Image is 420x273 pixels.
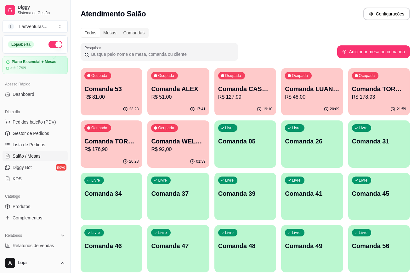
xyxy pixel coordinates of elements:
p: R$ 178,93 [352,93,406,101]
p: Livre [225,125,234,131]
p: Comanda TORNEIO 27/08 [84,137,139,146]
span: Pedidos balcão (PDV) [13,119,56,125]
a: Diggy Botnovo [3,162,68,172]
div: Mesas [100,28,120,37]
p: Livre [225,230,234,235]
p: R$ 51,00 [151,93,205,101]
button: LivreComanda 26 [281,120,343,168]
p: Livre [91,230,100,235]
p: Livre [359,125,368,131]
p: Ocupada [158,73,174,78]
p: Ocupada [158,125,174,131]
a: Salão / Mesas [3,151,68,161]
button: LivreComanda 48 [214,225,276,272]
p: Comanda LUAN E BIAH [285,84,339,93]
article: até 17/09 [10,66,26,71]
p: 21:59 [397,107,406,112]
button: LivreComanda 46 [81,225,142,272]
button: LivreComanda 31 [348,120,410,168]
p: Livre [292,125,301,131]
span: L [8,23,14,30]
button: LivreComanda 56 [348,225,410,272]
button: OcupadaComanda WELLINGTOMR$ 92,0001:39 [147,120,209,168]
p: Livre [158,230,167,235]
button: Adicionar mesa ou comanda [337,45,410,58]
p: Livre [292,230,301,235]
p: Ocupada [91,73,107,78]
p: Comanda TORNEIO 25/08 [352,84,406,93]
button: Configurações [363,8,410,20]
button: LivreComanda 05 [214,120,276,168]
span: Salão / Mesas [13,153,41,159]
span: Loja [18,260,58,266]
p: 19:10 [263,107,272,112]
p: Comanda 37 [151,189,205,198]
p: Comanda 45 [352,189,406,198]
a: Complementos [3,213,68,223]
input: Pesquisar [89,51,234,57]
span: Produtos [13,203,30,210]
p: Livre [359,178,368,183]
p: 23:28 [129,107,139,112]
p: 17:41 [196,107,206,112]
p: Comanda 26 [285,137,339,146]
a: KDS [3,174,68,184]
button: LivreComanda 41 [281,173,343,220]
div: Dia a dia [3,107,68,117]
button: Pedidos balcão (PDV) [3,117,68,127]
button: OcupadaComanda 53R$ 81,0023:28 [81,68,142,115]
button: OcupadaComanda TORNEIO 25/08R$ 178,9321:59 [348,68,410,115]
button: Alterar Status [48,41,62,48]
button: OcupadaComanda TORNEIO 27/08R$ 176,9020:28 [81,120,142,168]
span: Relatórios [5,233,22,238]
span: Gestor de Pedidos [13,130,49,136]
span: Diggy [18,5,65,10]
p: Livre [359,230,368,235]
a: Relatórios de vendas [3,241,68,251]
p: Comanda 34 [84,189,139,198]
p: Comanda 56 [352,241,406,250]
p: R$ 48,00 [285,93,339,101]
div: Loja aberta [8,41,34,48]
button: OcupadaComanda LUAN E BIAHR$ 48,0020:09 [281,68,343,115]
p: Livre [292,178,301,183]
button: LivreComanda 49 [281,225,343,272]
div: LasVenturas ... [19,23,48,30]
button: Select a team [3,20,68,33]
p: 01:39 [196,159,206,164]
p: Ocupada [292,73,308,78]
span: Sistema de Gestão [18,10,65,15]
button: LivreComanda 34 [81,173,142,220]
p: 20:09 [330,107,339,112]
label: Pesquisar [84,45,103,50]
span: Relatórios de vendas [13,242,54,249]
button: LivreComanda 45 [348,173,410,220]
div: Comandas [120,28,148,37]
a: Plano Essencial + Mesasaté 17/09 [3,56,68,74]
p: Livre [158,178,167,183]
a: Dashboard [3,89,68,99]
p: Ocupada [359,73,375,78]
p: Livre [91,178,100,183]
p: Comanda 31 [352,137,406,146]
button: LivreComanda 47 [147,225,209,272]
a: Lista de Pedidos [3,140,68,150]
span: KDS [13,176,22,182]
span: Complementos [13,215,42,221]
p: Comanda 39 [218,189,272,198]
p: Comanda 05 [218,137,272,146]
button: Loja [3,255,68,270]
a: DiggySistema de Gestão [3,3,68,18]
p: Comanda 41 [285,189,339,198]
a: Relatório de clientes [3,252,68,262]
p: R$ 127,99 [218,93,272,101]
a: Produtos [3,201,68,212]
p: R$ 92,00 [151,146,205,153]
div: Catálogo [3,191,68,201]
p: Comanda 49 [285,241,339,250]
p: R$ 81,00 [84,93,139,101]
p: Ocupada [225,73,241,78]
span: Dashboard [13,91,34,97]
button: OcupadaComanda CASH 26/08R$ 127,9919:10 [214,68,276,115]
h2: Atendimento Salão [81,9,146,19]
